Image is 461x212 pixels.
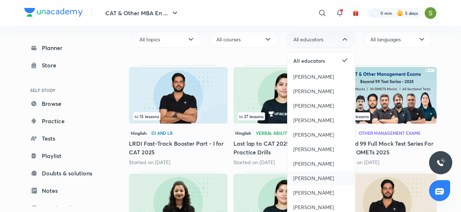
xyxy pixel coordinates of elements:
a: [PERSON_NAME] [287,70,355,84]
span: All languages [370,36,401,43]
div: Last lap to CAT 2025 - VARC Practice Drills [233,65,332,166]
div: Store [42,61,61,70]
a: [PERSON_NAME] [287,84,355,99]
div: Other Management Exams [359,131,420,135]
a: [PERSON_NAME] [287,157,355,171]
div: Started on Sep 2 [129,159,228,166]
img: Company Logo [24,8,83,17]
div: Started on Sep 20 [233,159,332,166]
span: Hinglish [129,129,148,137]
div: Beyond 99 Full Mock Test Series For CAT & OMETs 2025 [338,65,437,166]
div: DI and LR [151,131,173,135]
h5: LRDI Fast-Track Booster Part - I for CAT 2025 [129,139,228,157]
div: infosection [342,112,432,120]
span: [PERSON_NAME] [293,73,334,80]
div: infocontainer [133,112,223,120]
a: Notes [24,183,109,198]
a: Store [24,58,109,72]
a: Browse [24,96,109,111]
div: left [238,112,328,120]
a: [PERSON_NAME] [287,128,355,142]
img: Thumbnail [129,67,228,124]
a: [PERSON_NAME] [287,186,355,200]
span: All educators [293,57,325,65]
span: Hinglish [233,129,253,137]
img: streak [396,9,404,17]
img: Thumbnail [338,67,437,124]
div: Started on Mar 29 [338,159,437,166]
button: CAT & Other MBA En ... [101,6,184,20]
a: Playlist [24,149,109,163]
span: All courses [216,36,241,43]
h5: Last lap to CAT 2025 - VARC Practice Drills [233,139,332,157]
span: [PERSON_NAME] [293,131,334,138]
div: Verbal Ability and RC [256,131,307,135]
a: Tests [24,131,109,146]
span: [PERSON_NAME] [293,117,334,124]
img: avatar [352,10,359,16]
a: [PERSON_NAME] [287,171,355,186]
a: Planner [24,41,109,55]
a: Practice [24,114,109,128]
div: infocontainer [342,112,432,120]
a: [PERSON_NAME] [287,142,355,157]
button: avatar [350,7,362,19]
img: Thumbnail [233,67,332,124]
span: [PERSON_NAME] [293,175,334,182]
div: infosection [238,112,328,120]
a: [PERSON_NAME] [287,99,355,113]
span: [PERSON_NAME] [293,189,334,196]
a: All educators [287,52,355,69]
span: [PERSON_NAME] [293,146,334,153]
span: All topics [139,36,160,43]
span: [PERSON_NAME] [293,88,334,95]
div: LRDI Fast-Track Booster Part - I for CAT 2025 [129,65,228,166]
span: 15 lessons [135,114,159,119]
span: [PERSON_NAME] [293,204,334,211]
span: [PERSON_NAME] [293,102,334,109]
div: infosection [133,112,223,120]
h6: SELF STUDY [24,84,109,96]
span: 27 lessons [239,114,264,119]
a: [PERSON_NAME] [287,113,355,128]
a: Company Logo [24,8,83,18]
img: ttu [436,158,445,167]
h5: Beyond 99 Full Mock Test Series For CAT & OMETs 2025 [338,139,437,157]
div: left [133,112,223,120]
div: infocontainer [238,112,328,120]
span: All educators [293,36,323,43]
span: 34 lessons [344,114,369,119]
span: [PERSON_NAME] [293,160,334,167]
div: left [342,112,432,120]
img: Samridhi Vij [424,7,437,19]
a: Doubts & solutions [24,166,109,180]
